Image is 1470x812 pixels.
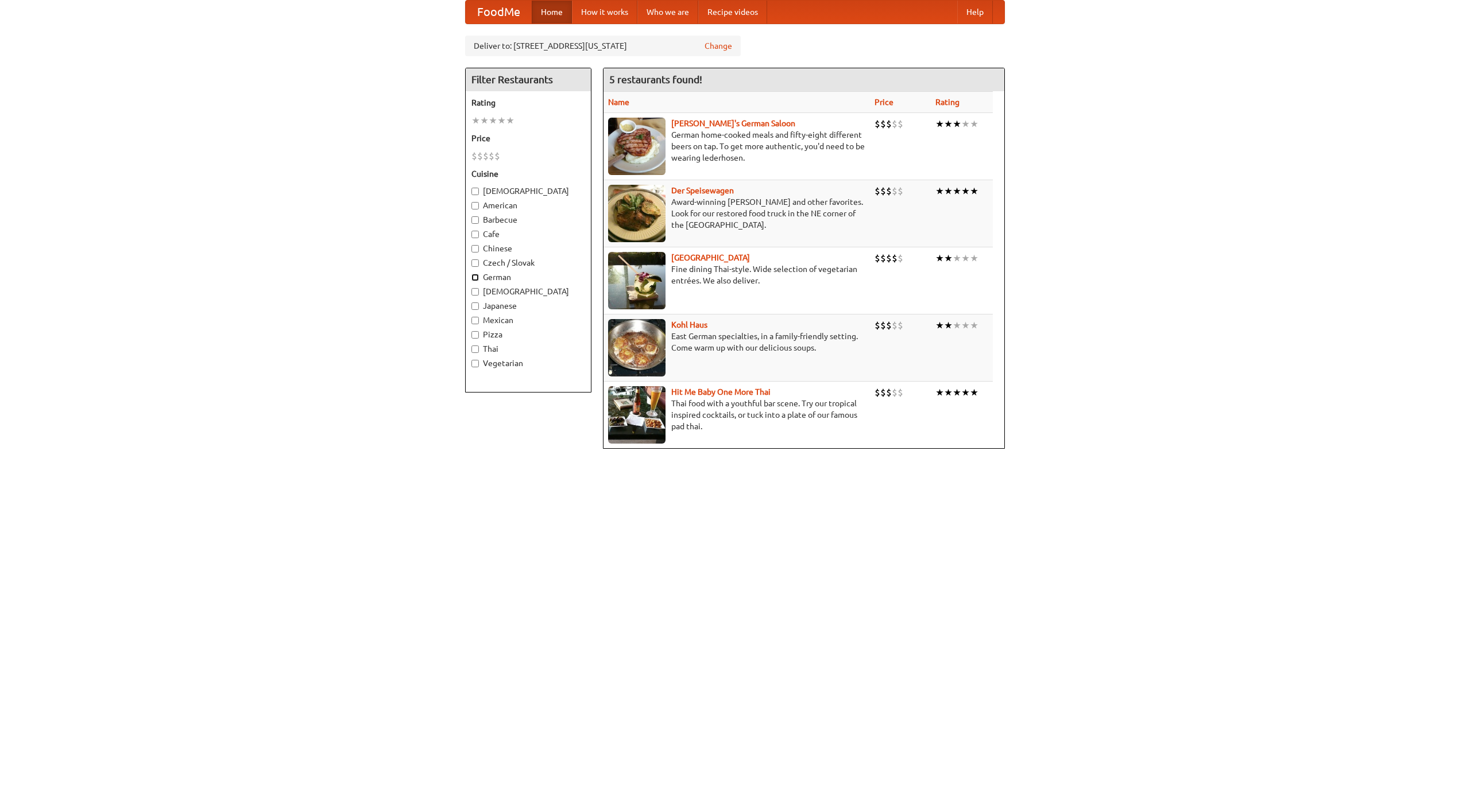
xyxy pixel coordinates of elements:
li: ★ [935,252,944,265]
a: Price [875,98,893,107]
input: Pizza [471,331,479,339]
label: Czech / Slovak [471,257,585,269]
li: ★ [970,185,978,197]
li: $ [483,150,489,162]
li: ★ [970,118,978,130]
h5: Rating [471,97,585,108]
input: Vegetarian [471,360,479,367]
li: ★ [935,319,944,332]
a: FoodMe [466,1,532,24]
b: Kohl Haus [671,320,707,329]
a: How it works [572,1,637,24]
input: [DEMOGRAPHIC_DATA] [471,188,479,195]
li: ★ [961,252,970,265]
p: German home-cooked meals and fifty-eight different beers on tap. To get more authentic, you'd nee... [608,129,865,164]
label: American [471,200,585,211]
a: Hit Me Baby One More Thai [671,387,771,397]
input: Thai [471,345,479,353]
li: $ [886,386,892,399]
li: ★ [935,386,944,399]
img: satay.jpg [608,252,666,309]
li: $ [898,252,903,265]
a: Der Speisewagen [671,186,734,195]
input: Mexican [471,317,479,324]
label: Thai [471,343,585,355]
input: German [471,274,479,281]
li: $ [880,185,886,197]
li: $ [898,319,903,332]
li: ★ [970,319,978,332]
li: ★ [961,319,970,332]
label: Barbecue [471,214,585,226]
li: ★ [953,252,961,265]
li: $ [892,386,898,399]
a: Name [608,98,629,107]
label: German [471,271,585,283]
label: Pizza [471,329,585,340]
li: ★ [944,252,953,265]
li: ★ [935,118,944,130]
li: $ [892,252,898,265]
li: ★ [944,185,953,197]
li: ★ [961,118,970,130]
li: ★ [944,386,953,399]
h5: Price [471,133,585,144]
input: [DEMOGRAPHIC_DATA] [471,288,479,296]
p: East German specialties, in a family-friendly setting. Come warm up with our delicious soups. [608,331,865,353]
li: ★ [480,114,489,127]
li: ★ [471,114,480,127]
h5: Cuisine [471,168,585,180]
li: $ [886,185,892,197]
label: Vegetarian [471,358,585,369]
a: Change [705,40,732,52]
b: [GEOGRAPHIC_DATA] [671,253,750,262]
a: Help [957,1,993,24]
li: ★ [944,118,953,130]
li: $ [892,319,898,332]
input: Czech / Slovak [471,259,479,267]
li: ★ [961,386,970,399]
p: Fine dining Thai-style. Wide selection of vegetarian entrées. We also deliver. [608,263,865,286]
input: Japanese [471,302,479,310]
li: $ [892,118,898,130]
li: ★ [970,386,978,399]
ng-pluralize: 5 restaurants found! [609,74,702,85]
li: ★ [970,252,978,265]
input: Chinese [471,245,479,252]
a: Who we are [637,1,698,24]
input: Cafe [471,231,479,238]
p: Thai food with a youthful bar scene. Try our tropical inspired cocktails, or tuck into a plate of... [608,398,865,432]
li: ★ [953,118,961,130]
a: Home [532,1,572,24]
li: $ [886,319,892,332]
li: ★ [953,386,961,399]
li: ★ [489,114,497,127]
li: ★ [953,319,961,332]
li: $ [880,118,886,130]
li: $ [489,150,494,162]
a: [PERSON_NAME]'s German Saloon [671,119,795,128]
li: $ [898,386,903,399]
label: [DEMOGRAPHIC_DATA] [471,286,585,297]
li: ★ [497,114,506,127]
li: ★ [935,185,944,197]
h4: Filter Restaurants [466,68,591,91]
li: $ [880,386,886,399]
div: Deliver to: [STREET_ADDRESS][US_STATE] [465,36,741,56]
li: $ [471,150,477,162]
li: $ [875,386,880,399]
p: Award-winning [PERSON_NAME] and other favorites. Look for our restored food truck in the NE corne... [608,196,865,231]
li: $ [898,118,903,130]
a: Recipe videos [698,1,767,24]
li: $ [886,252,892,265]
li: $ [886,118,892,130]
li: $ [875,118,880,130]
li: $ [875,319,880,332]
li: $ [875,252,880,265]
li: $ [898,185,903,197]
label: Japanese [471,300,585,312]
input: Barbecue [471,216,479,224]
